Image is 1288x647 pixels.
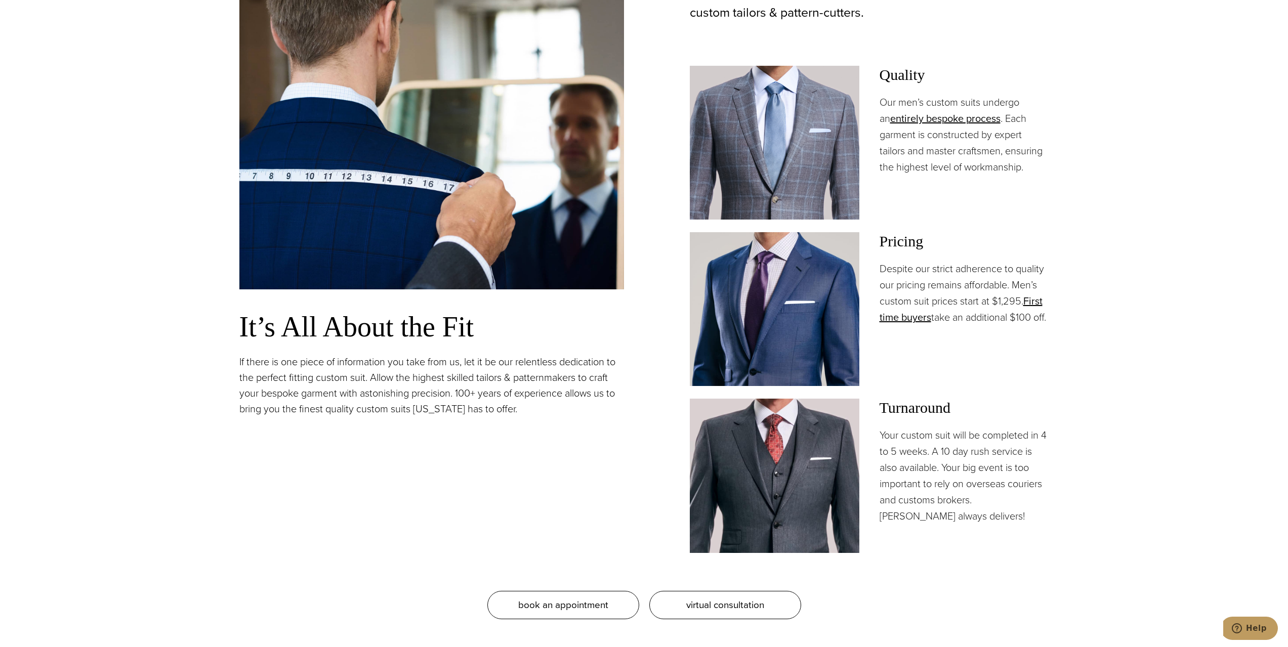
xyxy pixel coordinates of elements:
[880,293,1043,325] a: First time buyers
[1223,617,1278,642] iframe: Opens a widget where you can chat to one of our agents
[690,399,859,552] img: Client in vested charcoal bespoke suit with white shirt and red patterned tie.
[518,597,608,612] span: book an appointment
[880,94,1049,175] p: Our men’s custom suits undergo an . Each garment is constructed by expert tailors and master craf...
[890,111,1001,126] a: entirely bespoke process
[880,261,1049,325] p: Despite our strict adherence to quality our pricing remains affordable. Men’s custom suit prices ...
[649,591,801,619] a: virtual consultation
[880,232,1049,250] h3: Pricing
[880,399,1049,417] h3: Turnaround
[690,232,859,386] img: Client in blue solid custom made suit with white shirt and navy tie. Fabric by Scabal.
[690,66,859,220] img: Client in Zegna grey windowpane bespoke suit with white shirt and light blue tie.
[686,597,764,612] span: virtual consultation
[239,310,624,344] h3: It’s All About the Fit
[487,591,639,619] a: book an appointment
[880,66,1049,84] h3: Quality
[880,427,1049,524] p: Your custom suit will be completed in 4 to 5 weeks. A 10 day rush service is also available. Your...
[239,354,624,417] p: If there is one piece of information you take from us, let it be our relentless dedication to the...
